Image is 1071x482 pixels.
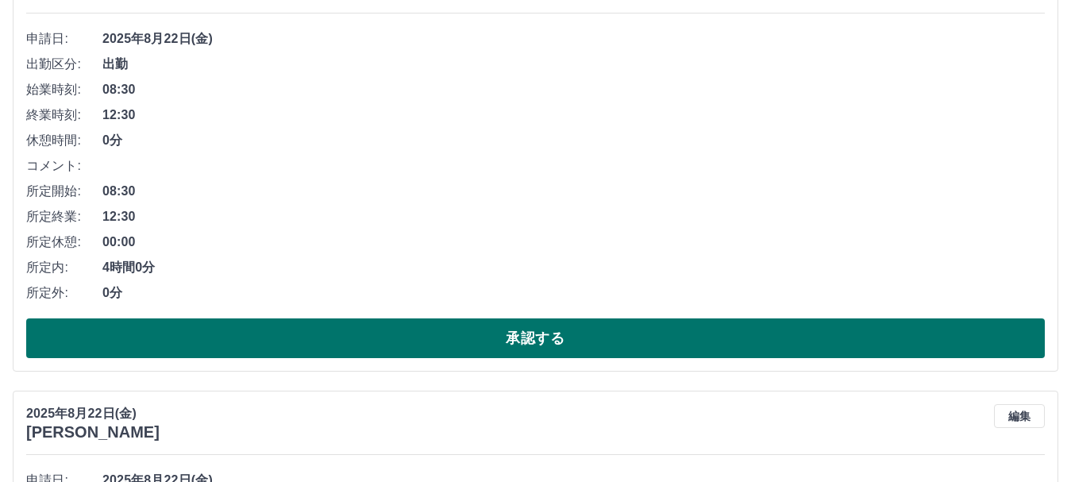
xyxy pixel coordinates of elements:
span: 出勤 [102,55,1045,74]
span: 0分 [102,283,1045,303]
span: 08:30 [102,182,1045,201]
span: 0分 [102,131,1045,150]
span: コメント: [26,156,102,175]
span: 12:30 [102,106,1045,125]
span: 00:00 [102,233,1045,252]
span: 休憩時間: [26,131,102,150]
span: 出勤区分: [26,55,102,74]
button: 編集 [994,404,1045,428]
span: 08:30 [102,80,1045,99]
span: 4時間0分 [102,258,1045,277]
span: 所定開始: [26,182,102,201]
span: 始業時刻: [26,80,102,99]
span: 終業時刻: [26,106,102,125]
span: 所定休憩: [26,233,102,252]
p: 2025年8月22日(金) [26,404,160,423]
span: 申請日: [26,29,102,48]
span: 所定外: [26,283,102,303]
span: 2025年8月22日(金) [102,29,1045,48]
span: 所定終業: [26,207,102,226]
span: 12:30 [102,207,1045,226]
span: 所定内: [26,258,102,277]
h3: [PERSON_NAME] [26,423,160,442]
button: 承認する [26,318,1045,358]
